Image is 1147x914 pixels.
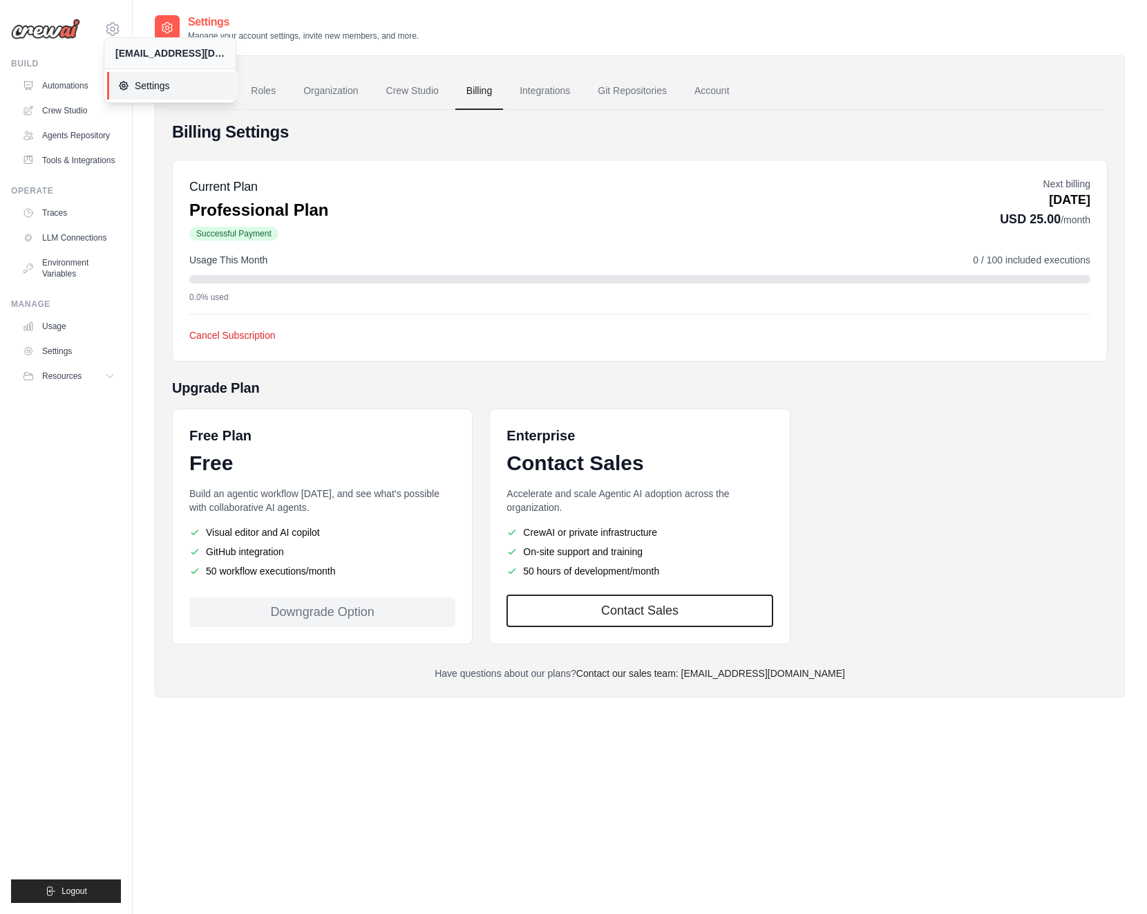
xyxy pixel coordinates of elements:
[189,292,229,303] span: 0.0% used
[17,149,121,171] a: Tools & Integrations
[189,564,455,578] li: 50 workflow executions/month
[189,253,267,267] span: Usage This Month
[973,253,1090,267] span: 0 / 100 included executions
[11,299,121,310] div: Manage
[17,252,121,285] a: Environment Variables
[1061,214,1090,225] span: /month
[189,328,276,342] button: Cancel Subscription
[506,525,772,539] li: CrewAI or private infrastructure
[17,315,121,337] a: Usage
[506,545,772,559] li: On-site support and training
[506,487,772,514] p: Accelerate and scale Agentic AI adoption across the organization.
[17,75,121,97] a: Automations
[172,378,1108,398] h5: Upgrade Plan
[240,73,287,110] a: Roles
[17,202,121,224] a: Traces
[188,14,419,30] h2: Settings
[17,100,121,122] a: Crew Studio
[189,597,455,627] div: Downgrade Option
[455,73,503,110] a: Billing
[683,73,741,110] a: Account
[509,73,581,110] a: Integrations
[17,124,121,147] a: Agents Repository
[17,340,121,362] a: Settings
[506,426,772,445] h6: Enterprise
[506,564,772,578] li: 50 hours of development/month
[42,371,82,382] span: Resources
[17,227,121,249] a: LLM Connections
[118,79,227,93] span: Settings
[188,30,419,41] p: Manage your account settings, invite new members, and more.
[17,365,121,387] button: Resources
[115,46,225,60] div: [EMAIL_ADDRESS][DOMAIN_NAME]
[189,177,328,196] h5: Current Plan
[292,73,369,110] a: Organization
[189,199,328,221] p: Professional Plan
[189,487,455,514] p: Build an agentic workflow [DATE], and see what's possible with collaborative AI agents.
[11,879,121,903] button: Logout
[107,72,238,100] a: Settings
[189,426,252,445] h6: Free Plan
[1078,848,1147,914] iframe: Chat Widget
[11,19,80,39] img: Logo
[172,121,1108,143] h4: Billing Settings
[1000,191,1090,209] p: [DATE]
[189,525,455,539] li: Visual editor and AI copilot
[189,451,455,476] div: Free
[11,58,121,69] div: Build
[189,227,278,241] span: Successful Payment
[587,73,678,110] a: Git Repositories
[11,185,121,196] div: Operate
[1000,177,1090,191] p: Next billing
[506,595,772,627] a: Contact Sales
[375,73,450,110] a: Crew Studio
[1078,848,1147,914] div: Chatwidget
[172,666,1108,680] p: Have questions about our plans?
[576,668,845,679] a: Contact our sales team: [EMAIL_ADDRESS][DOMAIN_NAME]
[61,886,87,897] span: Logout
[1000,209,1090,229] p: USD 25.00
[189,545,455,559] li: GitHub integration
[506,451,772,476] div: Contact Sales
